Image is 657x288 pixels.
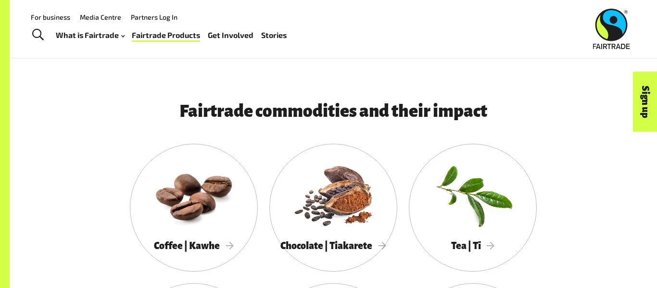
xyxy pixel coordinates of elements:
img: Fairtrade Australia New Zealand logo [593,9,630,49]
a: What is Fairtrade [56,28,125,42]
a: Chocolate | Tiakarete [269,144,397,272]
a: Get Involved [208,28,253,42]
a: Tea | Tī [409,144,537,272]
span: Tea | Tī [451,240,495,251]
span: Coffee | Kawhe [154,240,234,251]
a: For business [31,13,70,21]
a: Coffee | Kawhe [130,144,258,272]
a: Media Centre [80,13,121,21]
span: Chocolate | Tiakarete [280,240,386,251]
a: Stories [261,28,287,42]
a: Fairtrade Products [132,28,200,42]
a: Partners Log In [131,13,177,21]
a: Toggle Search [26,23,50,47]
h3: Fairtrade commodities and their impact [111,102,556,121]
